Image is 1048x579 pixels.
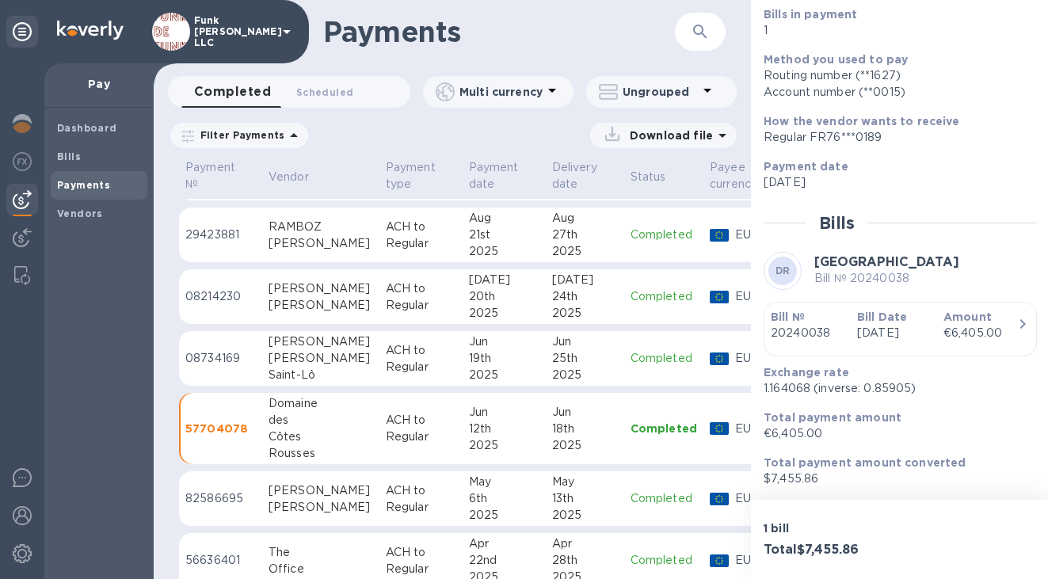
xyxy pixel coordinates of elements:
[552,474,618,490] div: May
[552,159,597,192] p: Delivery date
[623,128,713,143] p: Download file
[269,333,373,350] div: [PERSON_NAME]
[771,310,805,323] b: Bill №
[269,429,373,445] div: Côtes
[185,227,256,243] p: 29423881
[623,84,698,100] p: Ungrouped
[735,350,778,367] p: EUR
[269,367,373,383] div: Saint-Lô
[185,490,256,507] p: 82586695
[552,437,618,454] div: 2025
[469,333,539,350] div: Jun
[764,8,857,21] b: Bills in payment
[469,535,539,552] div: Apr
[194,15,273,48] p: Funk [PERSON_NAME] LLC
[552,305,618,322] div: 2025
[764,160,848,173] b: Payment date
[552,507,618,524] div: 2025
[13,152,32,171] img: Foreign exchange
[764,53,908,66] b: Method you used to pay
[631,350,697,367] p: Completed
[269,445,373,462] div: Rousses
[469,552,539,569] div: 22nd
[819,213,855,233] h2: Bills
[764,67,1024,84] div: Routing number (**1627)
[269,235,373,252] div: [PERSON_NAME]
[764,411,901,424] b: Total payment amount
[552,535,618,552] div: Apr
[735,288,778,305] p: EUR
[469,350,539,367] div: 19th
[185,421,256,436] p: 57704078
[552,333,618,350] div: Jun
[194,128,284,142] p: Filter Payments
[386,280,456,314] p: ACH to Regular
[269,219,373,235] div: RAMBOZ
[552,421,618,437] div: 18th
[269,350,373,367] div: [PERSON_NAME]
[469,404,539,421] div: Jun
[710,159,778,192] span: Payee currency
[735,227,778,243] p: EUR
[764,470,1024,487] p: $7,455.86
[185,552,256,569] p: 56636401
[814,270,959,287] p: Bill № 20240038
[552,552,618,569] div: 28th
[469,367,539,383] div: 2025
[469,437,539,454] div: 2025
[386,482,456,516] p: ACH to Regular
[323,15,675,48] h1: Payments
[631,421,697,436] p: Completed
[764,425,1024,442] p: €6,405.00
[764,302,1037,356] button: Bill №20240038Bill Date[DATE]Amount€6,405.00
[552,272,618,288] div: [DATE]
[469,227,539,243] div: 21st
[6,16,38,48] div: Unpin categories
[469,210,539,227] div: Aug
[552,404,618,421] div: Jun
[185,350,256,367] p: 08734169
[764,380,1024,397] p: 1.164068 (inverse: 0.85905)
[764,22,1024,39] p: 1
[269,297,373,314] div: [PERSON_NAME]
[386,159,436,192] p: Payment type
[631,227,697,243] p: Completed
[386,342,456,375] p: ACH to Regular
[631,288,697,305] p: Completed
[57,179,110,191] b: Payments
[269,482,373,499] div: [PERSON_NAME]
[552,159,618,192] span: Delivery date
[269,169,330,185] span: Vendor
[552,367,618,383] div: 2025
[269,544,373,561] div: The
[735,490,778,507] p: EUR
[269,169,309,185] p: Vendor
[469,490,539,507] div: 6th
[552,210,618,227] div: Aug
[631,490,697,507] p: Completed
[469,421,539,437] div: 12th
[269,561,373,577] div: Office
[469,507,539,524] div: 2025
[857,325,931,341] p: [DATE]
[735,421,778,437] p: EUR
[469,159,539,192] span: Payment date
[764,84,1024,101] div: Account number (**0015)
[469,474,539,490] div: May
[552,490,618,507] div: 13th
[764,520,894,536] p: 1 bill
[552,288,618,305] div: 24th
[776,265,791,276] b: DR
[469,243,539,260] div: 2025
[269,395,373,412] div: Domaine
[764,174,1024,191] p: [DATE]
[269,499,373,516] div: [PERSON_NAME]
[185,159,256,192] span: Payment №
[57,76,141,92] p: Pay
[185,288,256,305] p: 08214230
[764,129,1024,146] div: Regular FR76***0189
[710,159,757,192] p: Payee currency
[552,243,618,260] div: 2025
[57,208,103,219] b: Vendors
[764,543,894,558] h3: Total $7,455.86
